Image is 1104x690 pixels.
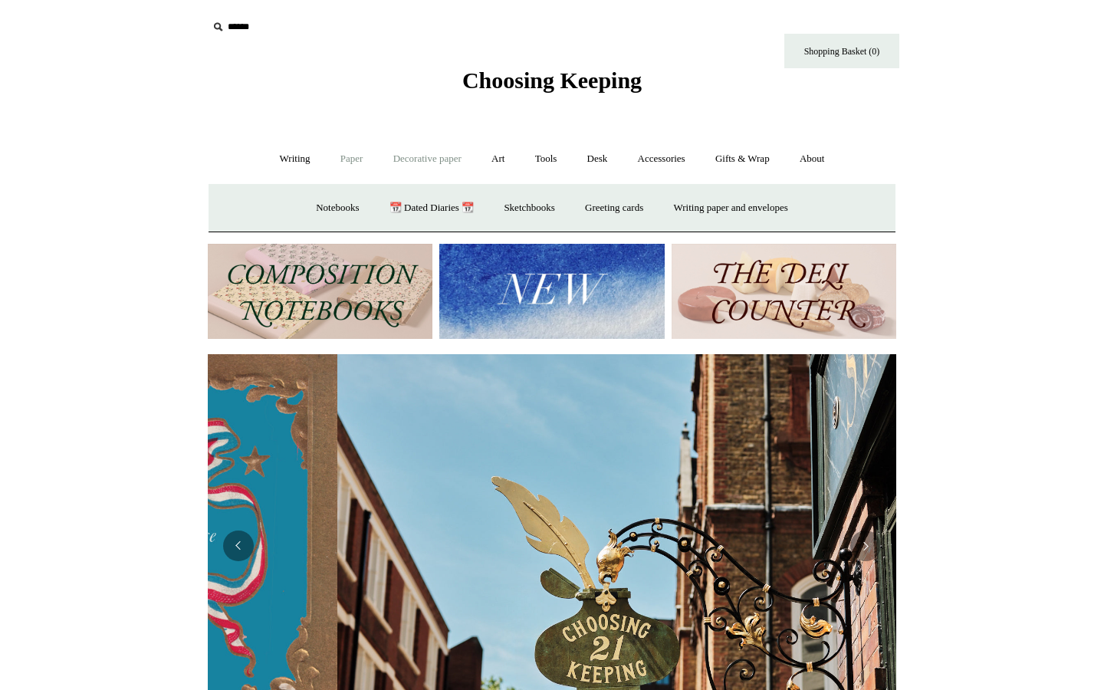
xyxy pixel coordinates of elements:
a: Greeting cards [571,188,657,228]
a: Shopping Basket (0) [784,34,899,68]
a: Accessories [624,139,699,179]
a: Art [478,139,518,179]
img: The Deli Counter [672,244,896,340]
img: New.jpg__PID:f73bdf93-380a-4a35-bcfe-7823039498e1 [439,244,664,340]
a: Decorative paper [379,139,475,179]
a: Tools [521,139,571,179]
button: Previous [223,531,254,561]
a: Writing [266,139,324,179]
a: Choosing Keeping [462,80,642,90]
a: About [786,139,839,179]
a: Gifts & Wrap [701,139,784,179]
a: Paper [327,139,377,179]
span: Choosing Keeping [462,67,642,93]
a: Sketchbooks [490,188,568,228]
button: Next [850,531,881,561]
a: Notebooks [302,188,373,228]
img: 202302 Composition ledgers.jpg__PID:69722ee6-fa44-49dd-a067-31375e5d54ec [208,244,432,340]
a: Desk [573,139,622,179]
a: Writing paper and envelopes [660,188,802,228]
a: 📆 Dated Diaries 📆 [376,188,488,228]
